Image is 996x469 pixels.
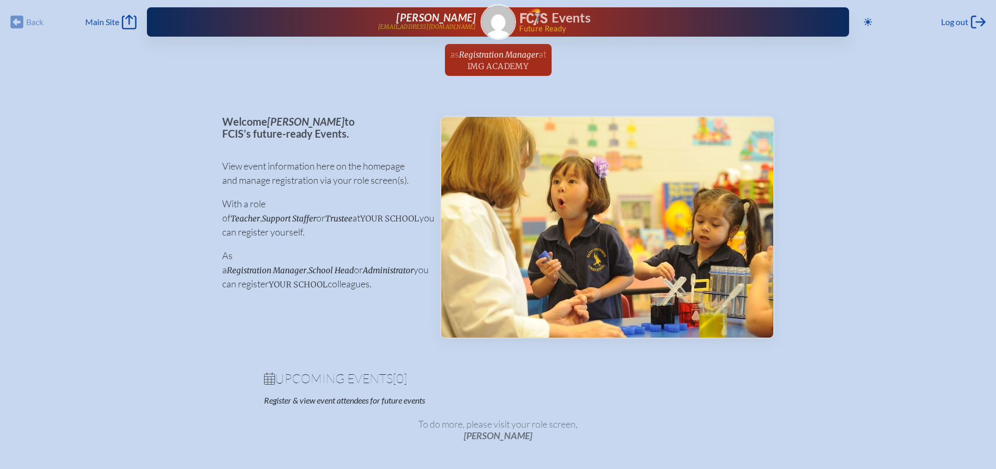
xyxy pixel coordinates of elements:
[85,15,136,29] a: Main Site
[464,430,532,441] span: [PERSON_NAME]
[378,24,476,30] p: [EMAIL_ADDRESS][DOMAIN_NAME]
[262,214,316,224] span: Support Staffer
[222,249,423,291] p: As a , or you can register colleagues.
[519,25,816,32] span: Future Ready
[222,159,423,187] p: View event information here on the homepage and manage registration via your role screen(s).
[482,5,515,39] img: Gravatar
[467,61,529,71] span: IMG Academy
[396,11,476,24] span: [PERSON_NAME]
[180,12,476,32] a: [PERSON_NAME][EMAIL_ADDRESS][DOMAIN_NAME]
[267,115,345,128] span: [PERSON_NAME]
[264,395,540,406] p: Register & view event attendees for future events
[269,280,328,289] span: your school
[85,17,119,27] span: Main Site
[360,214,419,224] span: your school
[222,197,423,239] p: With a role of , or at you can register yourself.
[222,116,423,139] p: Welcome to FCIS’s future-ready Events.
[539,48,546,60] span: at
[264,372,732,385] h1: Upcoming Events
[231,214,260,224] span: Teacher
[264,418,732,442] p: To do more, please visit your role screen ,
[308,265,354,275] span: School Head
[480,4,516,40] a: Gravatar
[393,371,407,386] span: [0]
[941,17,968,27] span: Log out
[363,265,414,275] span: Administrator
[227,265,306,275] span: Registration Manager
[325,214,352,224] span: Trustee
[441,117,773,338] img: Events
[520,8,816,32] div: FCIS Events — Future ready
[446,44,551,76] a: asRegistration ManageratIMG Academy
[450,48,459,60] span: as
[459,50,539,60] span: Registration Manager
